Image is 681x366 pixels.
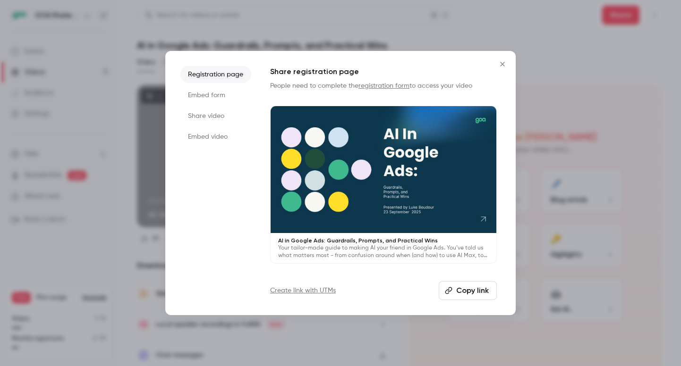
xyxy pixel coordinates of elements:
[270,106,497,264] a: AI in Google Ads: Guardrails, Prompts, and Practical WinsYour tailor-made guide to making AI your...
[358,83,409,89] a: registration form
[180,108,251,125] li: Share video
[270,286,336,295] a: Create link with UTMs
[270,81,497,91] p: People need to complete the to access your video
[270,66,497,77] h1: Share registration page
[493,55,512,74] button: Close
[180,87,251,104] li: Embed form
[278,237,489,244] p: AI in Google Ads: Guardrails, Prompts, and Practical Wins
[439,281,497,300] button: Copy link
[180,128,251,145] li: Embed video
[180,66,251,83] li: Registration page
[278,244,489,259] p: Your tailor-made guide to making AI your friend in Google Ads. You’ve told us what matters most -...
